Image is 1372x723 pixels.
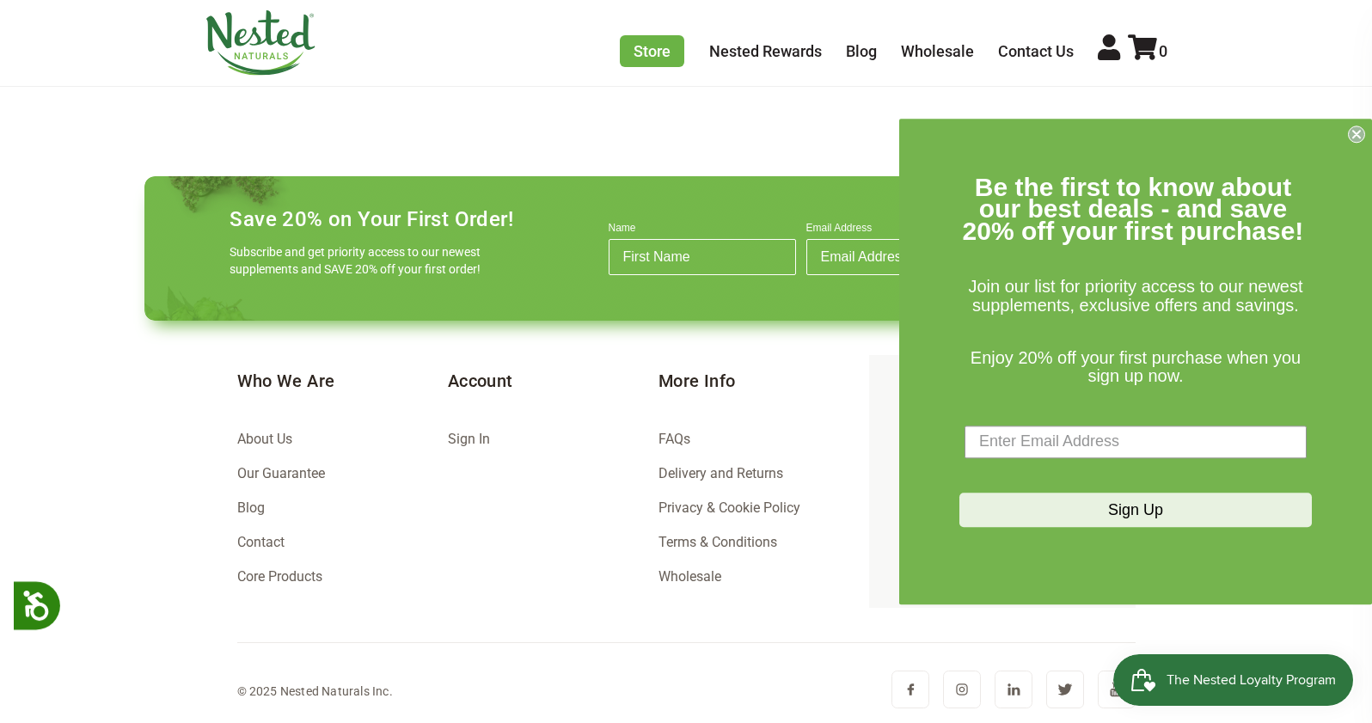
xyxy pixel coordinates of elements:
[709,42,822,60] a: Nested Rewards
[230,243,487,278] p: Subscribe and get priority access to our newest supplements and SAVE 20% off your first order!
[1159,42,1167,60] span: 0
[998,42,1074,60] a: Contact Us
[609,239,796,275] input: First Name
[806,222,994,239] label: Email Address
[237,369,448,393] h5: Who We Are
[658,534,777,550] a: Terms & Conditions
[237,568,322,585] a: Core Products
[658,568,721,585] a: Wholesale
[230,207,513,231] h4: Save 20% on Your First Order!
[846,42,877,60] a: Blog
[237,465,325,481] a: Our Guarantee
[237,499,265,516] a: Blog
[1348,126,1365,143] button: Close dialog
[899,119,1372,604] div: FLYOUT Form
[658,431,690,447] a: FAQs
[1128,42,1167,60] a: 0
[448,369,658,393] h5: Account
[658,499,800,516] a: Privacy & Cookie Policy
[897,383,1107,407] h5: Client Care
[963,173,1304,245] span: Be the first to know about our best deals - and save 20% off your first purchase!
[971,348,1301,386] span: Enjoy 20% off your first purchase when you sign up now.
[237,681,393,702] div: © 2025 Nested Naturals Inc.
[658,465,783,481] a: Delivery and Returns
[237,534,285,550] a: Contact
[237,431,292,447] a: About Us
[448,431,490,447] a: Sign In
[965,426,1307,458] input: Enter Email Address
[901,42,974,60] a: Wholesale
[968,278,1302,316] span: Join our list for priority access to our newest supplements, exclusive offers and savings.
[658,369,869,393] h5: More Info
[609,222,796,239] label: Name
[959,493,1312,527] button: Sign Up
[1113,654,1355,706] iframe: Button to open loyalty program pop-up
[620,35,684,67] a: Store
[205,10,316,76] img: Nested Naturals
[806,239,994,275] input: Email Address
